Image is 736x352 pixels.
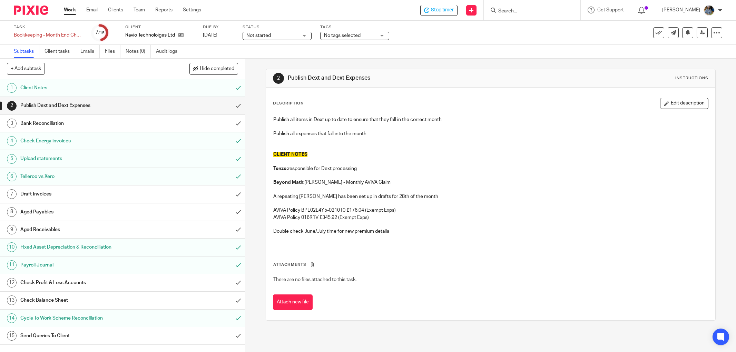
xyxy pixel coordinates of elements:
[183,7,201,13] a: Settings
[20,313,156,323] h1: Cycle To Work Scheme Reconciliation
[662,7,700,13] p: [PERSON_NAME]
[660,98,708,109] button: Edit description
[7,101,17,111] div: 2
[20,207,156,217] h1: Aged Payables
[7,295,17,305] div: 13
[20,242,156,252] h1: Fixed Asset Depreciation & Reconciliation
[273,166,288,171] strong: Tenzo:
[597,8,624,12] span: Get Support
[20,118,156,129] h1: Bank Reconciliation
[14,24,83,30] label: Task
[243,24,312,30] label: Status
[14,45,39,58] a: Subtasks
[273,214,708,221] p: AVIVA Policy 016R1V £345.92 (Exempt Exps)
[20,295,156,305] h1: Check Balance Sheet
[108,7,123,13] a: Clients
[64,7,76,13] a: Work
[125,32,175,39] p: Ravio Technoloiges Ltd
[20,331,156,341] h1: Send Queries To Client
[273,294,313,310] button: Attach new file
[134,7,145,13] a: Team
[7,207,17,217] div: 8
[20,224,156,235] h1: Aged Receivables
[273,228,708,235] p: Double check June/July time for new premium details
[704,5,715,16] img: Jaskaran%20Singh.jpeg
[126,45,151,58] a: Notes (0)
[155,7,173,13] a: Reports
[80,45,100,58] a: Emails
[273,130,708,137] p: Publish all expenses that fall into the month
[7,242,17,252] div: 10
[273,207,708,214] p: AVIVA Policy BPL02L4Y5-0210T0 £176.04 (Exempt Exps)
[20,278,156,288] h1: Check Profit & Loss Accounts
[7,225,17,234] div: 9
[7,313,17,323] div: 14
[7,119,17,128] div: 3
[14,32,83,39] div: Bookkeeping - Month End Checks
[420,5,458,16] div: Ravio Technoloiges Ltd - Bookkeeping - Month End Checks
[20,171,156,182] h1: Telleroo vs Xero
[98,31,105,35] small: /15
[320,24,389,30] label: Tags
[7,278,17,288] div: 12
[7,83,17,93] div: 1
[200,66,234,72] span: Hide completed
[273,101,304,106] p: Description
[7,136,17,146] div: 4
[498,8,560,14] input: Search
[20,260,156,270] h1: Payroll Journal
[189,63,238,74] button: Hide completed
[246,33,271,38] span: Not started
[203,33,217,38] span: [DATE]
[431,7,454,14] span: Stop timer
[675,76,708,81] div: Instructions
[7,189,17,199] div: 7
[7,172,17,181] div: 6
[7,260,17,270] div: 11
[273,193,708,200] p: A repeating [PERSON_NAME] has been set up in drafts for 28th of the month
[20,189,156,199] h1: Draft Invoices
[273,165,708,172] p: responsible for Dext processing
[86,7,98,13] a: Email
[7,331,17,341] div: 15
[273,73,284,84] div: 2
[125,24,194,30] label: Client
[324,33,361,38] span: No tags selected
[20,100,156,111] h1: Publish Dext and Dext Expenses
[14,6,48,15] img: Pixie
[273,179,708,186] p: [PERSON_NAME] - Monthly AVIVA Claim
[7,63,45,74] button: + Add subtask
[273,152,307,157] span: CLIENT NOTES
[273,263,306,266] span: Attachments
[45,45,75,58] a: Client tasks
[105,45,120,58] a: Files
[203,24,234,30] label: Due by
[273,277,356,282] span: There are no files attached to this task.
[273,180,304,185] strong: Beyond Math:
[20,153,156,164] h1: Upload statements
[288,74,506,82] h1: Publish Dext and Dext Expenses
[20,136,156,146] h1: Check Energy invoices
[156,45,183,58] a: Audit logs
[20,83,156,93] h1: Client Notes
[95,29,105,37] div: 7
[7,154,17,164] div: 5
[273,116,708,123] p: Publish all items in Dext up to date to ensure that they fall in the correct month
